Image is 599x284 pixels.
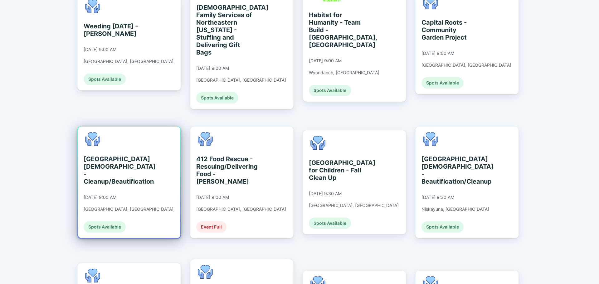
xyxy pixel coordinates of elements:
[309,85,351,96] div: Spots Available
[84,74,126,85] div: Spots Available
[421,62,511,68] div: [GEOGRAPHIC_DATA], [GEOGRAPHIC_DATA]
[84,59,173,64] div: [GEOGRAPHIC_DATA], [GEOGRAPHIC_DATA]
[196,195,229,200] div: [DATE] 9:00 AM
[421,77,464,89] div: Spots Available
[309,58,342,64] div: [DATE] 9:00 AM
[196,77,286,83] div: [GEOGRAPHIC_DATA], [GEOGRAPHIC_DATA]
[309,191,342,196] div: [DATE] 9:30 AM
[421,221,464,233] div: Spots Available
[421,51,454,56] div: [DATE] 9:00 AM
[309,218,351,229] div: Spots Available
[84,206,173,212] div: [GEOGRAPHIC_DATA], [GEOGRAPHIC_DATA]
[84,47,116,52] div: [DATE] 9:00 AM
[84,221,126,233] div: Spots Available
[196,4,253,56] div: [DEMOGRAPHIC_DATA] Family Services of Northeastern [US_STATE] - Stuffing and Delivering Gift Bags
[309,11,366,49] div: Habitat for Humanity - Team Build - [GEOGRAPHIC_DATA], [GEOGRAPHIC_DATA]
[196,92,238,103] div: Spots Available
[196,65,229,71] div: [DATE] 9:00 AM
[84,22,141,37] div: Weeding [DATE] - [PERSON_NAME]
[84,155,141,185] div: [GEOGRAPHIC_DATA][DEMOGRAPHIC_DATA] - Cleanup/Beautification
[196,206,286,212] div: [GEOGRAPHIC_DATA], [GEOGRAPHIC_DATA]
[196,155,253,185] div: 412 Food Rescue - Rescuing/Delivering Food - [PERSON_NAME]
[309,159,366,181] div: [GEOGRAPHIC_DATA] for Children - Fall Clean Up
[309,203,399,208] div: [GEOGRAPHIC_DATA], [GEOGRAPHIC_DATA]
[196,221,226,233] div: Event Full
[421,206,489,212] div: Niskayuna, [GEOGRAPHIC_DATA]
[421,195,454,200] div: [DATE] 9:30 AM
[84,195,116,200] div: [DATE] 9:00 AM
[309,70,379,75] div: Wyandanch, [GEOGRAPHIC_DATA]
[421,19,479,41] div: Capital Roots - Community Garden Project
[421,155,479,185] div: [GEOGRAPHIC_DATA][DEMOGRAPHIC_DATA] - Beautification/Cleanup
